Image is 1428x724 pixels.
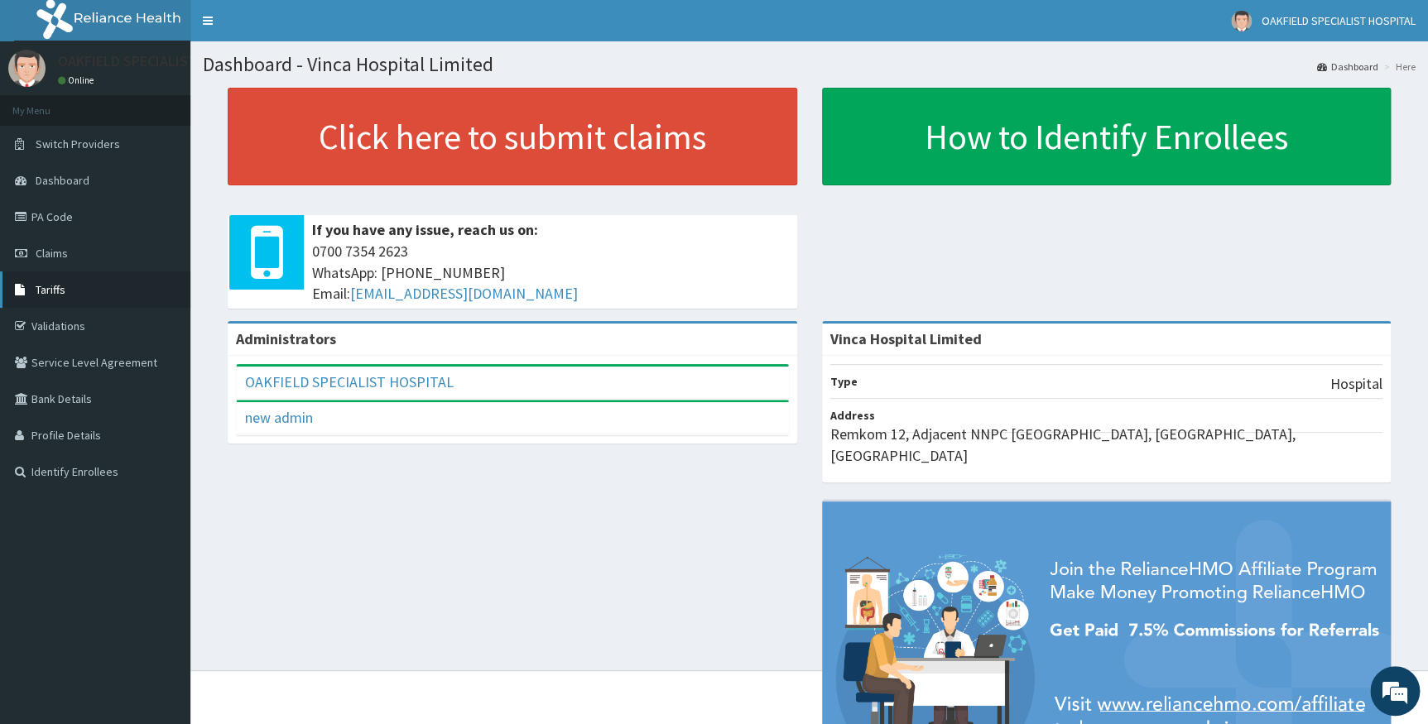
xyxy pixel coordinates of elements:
[8,50,46,87] img: User Image
[36,246,68,261] span: Claims
[350,284,578,303] a: [EMAIL_ADDRESS][DOMAIN_NAME]
[36,137,120,151] span: Switch Providers
[1380,60,1416,74] li: Here
[203,54,1416,75] h1: Dashboard - Vinca Hospital Limited
[312,220,538,239] b: If you have any issue, reach us on:
[58,74,98,86] a: Online
[1330,373,1382,395] p: Hospital
[36,282,65,297] span: Tariffs
[245,372,454,391] a: OAKFIELD SPECIALIST HOSPITAL
[830,408,875,423] b: Address
[830,424,1383,466] p: Remkom 12, Adjacent NNPC [GEOGRAPHIC_DATA], [GEOGRAPHIC_DATA], [GEOGRAPHIC_DATA]
[58,54,265,69] p: OAKFIELD SPECIALIST HOSPITAL
[228,88,797,185] a: Click here to submit claims
[312,241,789,304] span: 0700 7354 2623 WhatsApp: [PHONE_NUMBER] Email:
[236,329,336,348] b: Administrators
[36,173,89,188] span: Dashboard
[1317,60,1378,74] a: Dashboard
[830,329,982,348] strong: Vinca Hospital Limited
[1231,11,1252,31] img: User Image
[1262,13,1416,28] span: OAKFIELD SPECIALIST HOSPITAL
[822,88,1392,185] a: How to Identify Enrollees
[830,374,858,389] b: Type
[245,408,313,427] a: new admin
